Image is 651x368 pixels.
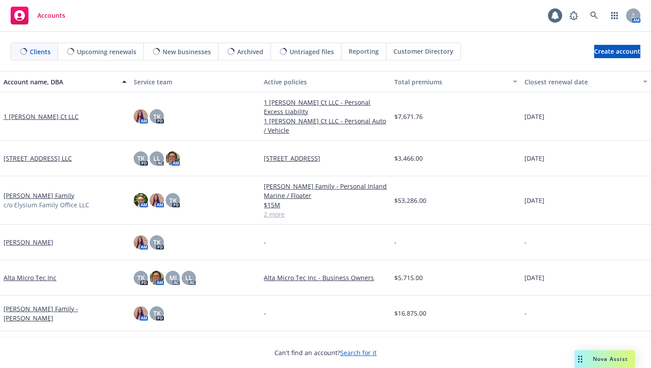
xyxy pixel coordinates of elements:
[4,154,72,163] a: [STREET_ADDRESS] LLC
[524,196,544,205] span: [DATE]
[137,273,145,282] span: TK
[290,47,334,56] span: Untriaged files
[594,45,640,58] a: Create account
[606,7,623,24] a: Switch app
[77,47,136,56] span: Upcoming renewals
[349,47,379,56] span: Reporting
[153,309,161,318] span: TK
[137,154,145,163] span: TK
[163,47,211,56] span: New businesses
[153,154,160,163] span: LL
[4,112,79,121] a: 1 [PERSON_NAME] Ct LLC
[264,237,266,247] span: -
[134,77,257,87] div: Service team
[394,154,423,163] span: $3,466.00
[524,112,544,121] span: [DATE]
[394,196,426,205] span: $53,286.00
[4,304,127,323] a: [PERSON_NAME] Family - [PERSON_NAME]
[521,71,651,92] button: Closest renewal date
[4,273,56,282] a: Alta Micro Tec Inc
[394,77,508,87] div: Total premiums
[134,235,148,249] img: photo
[153,237,161,247] span: TK
[169,196,177,205] span: TK
[394,112,423,121] span: $7,671.76
[593,355,628,363] span: Nova Assist
[264,77,387,87] div: Active policies
[585,7,603,24] a: Search
[260,71,390,92] button: Active policies
[340,348,377,357] a: Search for it
[264,200,387,210] a: $15M
[4,77,117,87] div: Account name, DBA
[524,273,544,282] span: [DATE]
[4,237,53,247] a: [PERSON_NAME]
[524,154,544,163] span: [DATE]
[134,306,148,321] img: photo
[153,112,161,121] span: TK
[391,71,521,92] button: Total premiums
[393,47,453,56] span: Customer Directory
[7,3,69,28] a: Accounts
[394,273,423,282] span: $5,715.00
[4,191,74,200] a: [PERSON_NAME] Family
[264,273,387,282] a: Alta Micro Tec Inc - Business Owners
[524,237,527,247] span: -
[594,43,640,60] span: Create account
[264,154,387,163] a: [STREET_ADDRESS]
[169,273,177,282] span: MJ
[150,193,164,207] img: photo
[565,7,583,24] a: Report a Bug
[166,151,180,166] img: photo
[237,47,263,56] span: Archived
[394,237,397,247] span: -
[274,348,377,357] span: Can't find an account?
[524,77,638,87] div: Closest renewal date
[394,309,426,318] span: $16,875.00
[575,350,586,368] div: Drag to move
[575,350,635,368] button: Nova Assist
[185,273,192,282] span: LL
[130,71,260,92] button: Service team
[37,12,65,19] span: Accounts
[264,98,387,116] a: 1 [PERSON_NAME] Ct LLC - Personal Excess Liability
[134,109,148,123] img: photo
[264,116,387,135] a: 1 [PERSON_NAME] Ct LLC - Personal Auto / Vehicle
[30,47,51,56] span: Clients
[264,182,387,200] a: [PERSON_NAME] Family - Personal Inland Marine / Floater
[264,309,266,318] span: -
[4,200,89,210] span: c/o Elysium Family Office LLC
[134,193,148,207] img: photo
[524,309,527,318] span: -
[264,210,387,219] a: 2 more
[264,336,387,355] a: [PERSON_NAME] Family - [PERSON_NAME] - Personal Umbrella
[150,271,164,285] img: photo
